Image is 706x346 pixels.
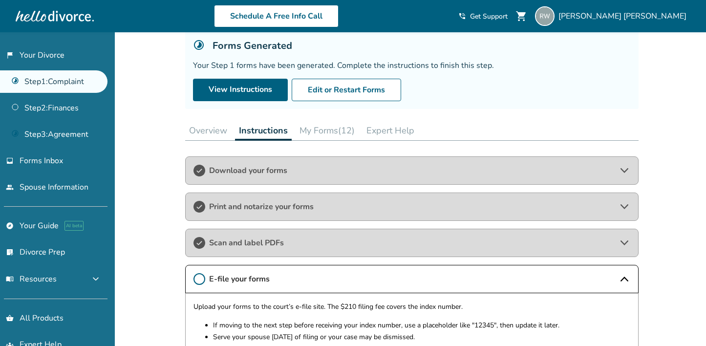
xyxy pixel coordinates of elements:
[193,60,631,71] div: Your Step 1 forms have been generated. Complete the instructions to finish this step.
[213,331,630,343] p: Serve your spouse [DATE] of filing or your case may be dismissed.
[209,238,615,248] span: Scan and label PDFs
[292,79,401,101] button: Edit or Restart Forms
[6,274,57,284] span: Resources
[20,155,63,166] span: Forms Inbox
[6,275,14,283] span: menu_book
[6,248,14,256] span: list_alt_check
[458,12,508,21] a: phone_in_talkGet Support
[235,121,292,141] button: Instructions
[214,5,339,27] a: Schedule A Free Info Call
[657,299,706,346] iframe: Chat Widget
[515,10,527,22] span: shopping_cart
[185,121,231,140] button: Overview
[209,165,615,176] span: Download your forms
[6,222,14,230] span: explore
[6,157,14,165] span: inbox
[213,39,292,52] h5: Forms Generated
[470,12,508,21] span: Get Support
[64,221,84,231] span: AI beta
[363,121,418,140] button: Expert Help
[6,314,14,322] span: shopping_basket
[296,121,359,140] button: My Forms(12)
[209,201,615,212] span: Print and notarize your forms
[558,11,690,22] span: [PERSON_NAME] [PERSON_NAME]
[193,79,288,101] a: View Instructions
[193,301,630,313] p: Upload your forms to the court’s e-file site. The $210 filing fee covers the index number.
[213,320,630,331] p: If moving to the next step before receiving your index number, use a placeholder like "12345", th...
[90,273,102,285] span: expand_more
[535,6,555,26] img: rnwang2@gmail.com
[209,274,615,284] span: E-file your forms
[458,12,466,20] span: phone_in_talk
[6,51,14,59] span: flag_2
[6,183,14,191] span: people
